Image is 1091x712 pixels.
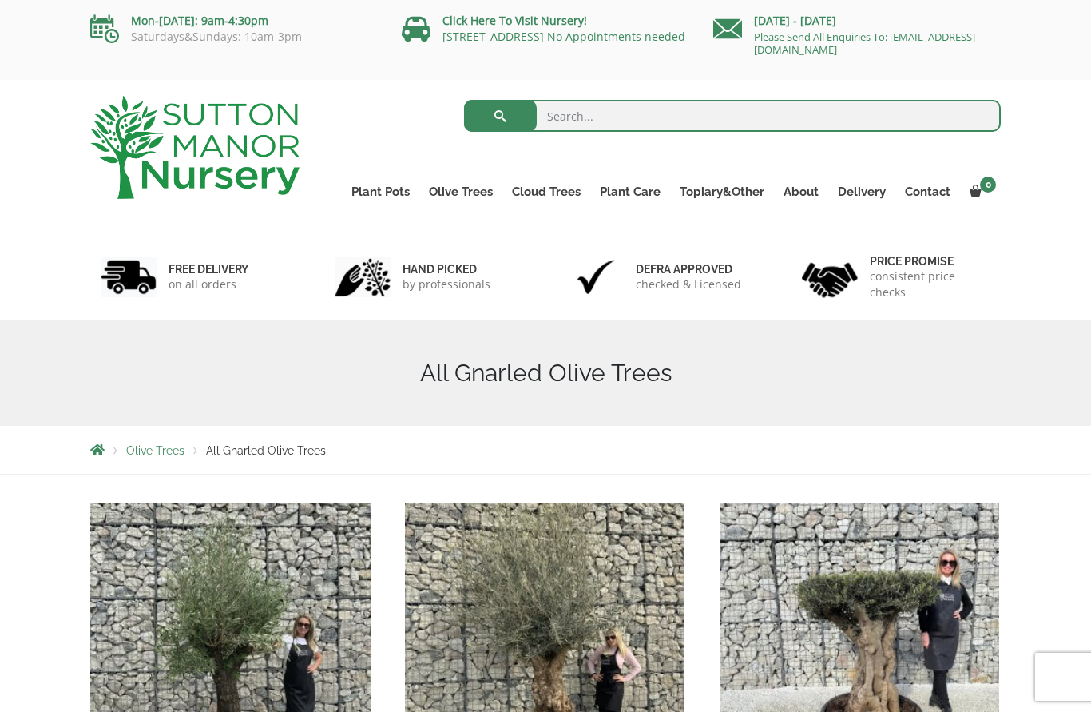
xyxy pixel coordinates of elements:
[403,276,490,292] p: by professionals
[828,181,895,203] a: Delivery
[90,96,300,199] img: logo
[670,181,774,203] a: Topiary&Other
[895,181,960,203] a: Contact
[90,30,378,43] p: Saturdays&Sundays: 10am-3pm
[980,177,996,193] span: 0
[442,13,587,28] a: Click Here To Visit Nursery!
[90,444,1001,456] nav: Breadcrumbs
[442,29,685,44] a: [STREET_ADDRESS] No Appointments needed
[419,181,502,203] a: Olive Trees
[636,276,741,292] p: checked & Licensed
[169,276,248,292] p: on all orders
[502,181,590,203] a: Cloud Trees
[960,181,1001,203] a: 0
[342,181,419,203] a: Plant Pots
[101,257,157,297] img: 1.jpg
[636,262,741,276] h6: Defra approved
[206,444,326,457] span: All Gnarled Olive Trees
[464,100,1002,132] input: Search...
[90,11,378,30] p: Mon-[DATE]: 9am-4:30pm
[90,359,1001,388] h1: All Gnarled Olive Trees
[870,268,991,300] p: consistent price checks
[754,30,975,57] a: Please Send All Enquiries To: [EMAIL_ADDRESS][DOMAIN_NAME]
[870,254,991,268] h6: Price promise
[335,257,391,297] img: 2.jpg
[403,262,490,276] h6: hand picked
[713,11,1001,30] p: [DATE] - [DATE]
[774,181,828,203] a: About
[126,444,184,457] a: Olive Trees
[590,181,670,203] a: Plant Care
[169,262,248,276] h6: FREE DELIVERY
[802,253,858,301] img: 4.jpg
[568,257,624,297] img: 3.jpg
